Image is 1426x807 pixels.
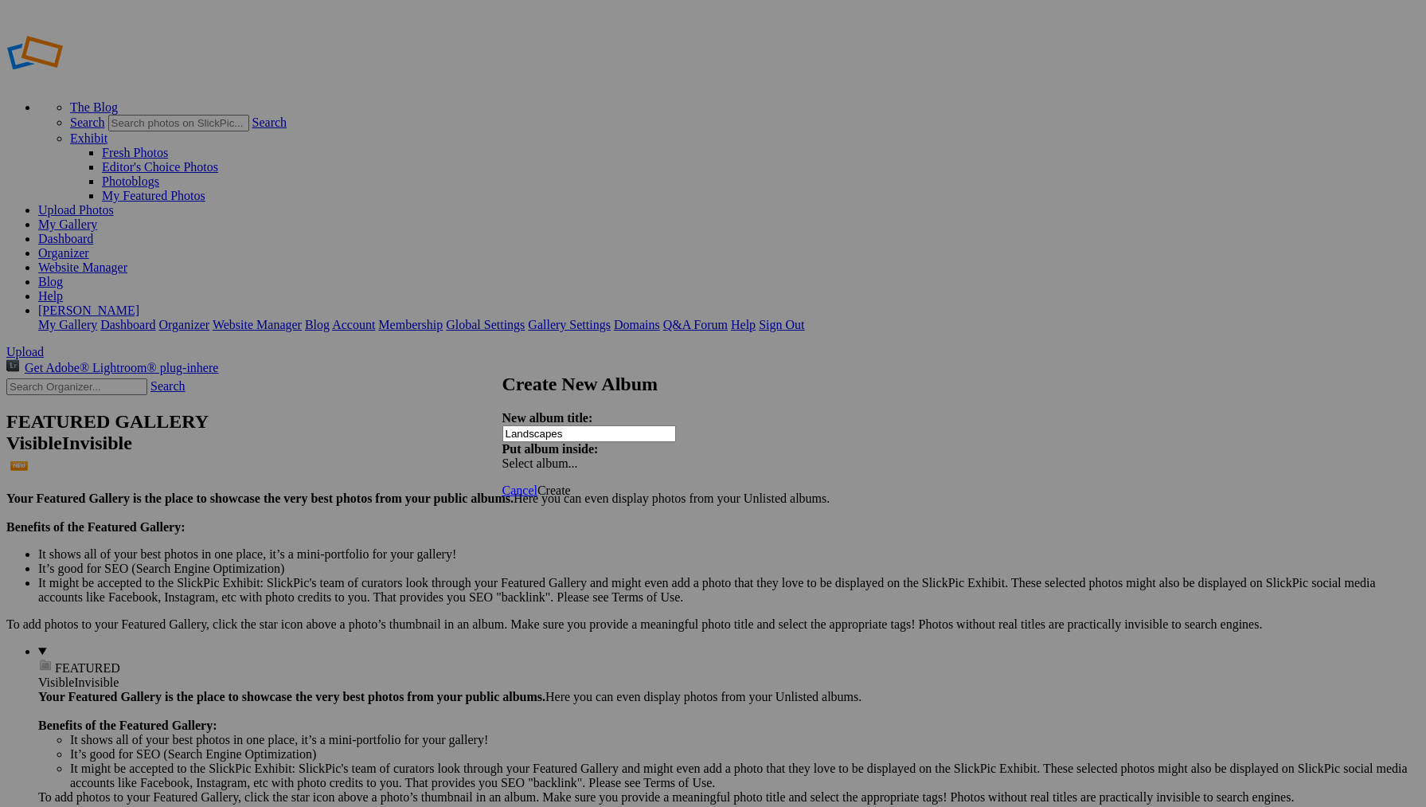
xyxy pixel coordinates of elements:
strong: New album title: [502,411,593,425]
h2: Create New Album [502,374,924,395]
strong: Put album inside: [502,442,599,456]
a: Cancel [502,484,537,497]
span: Create [537,484,571,497]
span: Select album... [502,456,578,470]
